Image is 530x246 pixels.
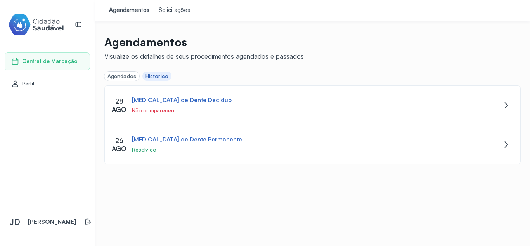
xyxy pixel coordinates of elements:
[159,7,190,14] div: Solicitações
[115,97,123,105] div: 28
[22,58,78,65] span: Central de Marcação
[104,52,304,60] div: Visualize os detalhes de seus procedimentos agendados e passados
[132,97,232,104] div: [MEDICAL_DATA] de Dente Decíduo
[115,136,123,145] div: 26
[8,12,64,37] img: cidadao-saudavel-filled-logo.svg
[107,73,136,80] div: Agendados
[109,7,149,14] div: Agendamentos
[132,147,455,153] div: Resolvido
[112,105,126,113] div: AGO
[11,80,83,88] a: Perfil
[104,35,304,49] p: Agendamentos
[132,136,242,143] div: [MEDICAL_DATA] de Dente Permanente
[22,80,35,87] span: Perfil
[11,58,83,65] a: Central de Marcação
[9,217,20,227] span: JD
[28,218,76,226] p: [PERSON_NAME]
[132,107,455,114] div: Não compareceu
[112,145,126,153] div: AGO
[145,73,168,80] div: Histórico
